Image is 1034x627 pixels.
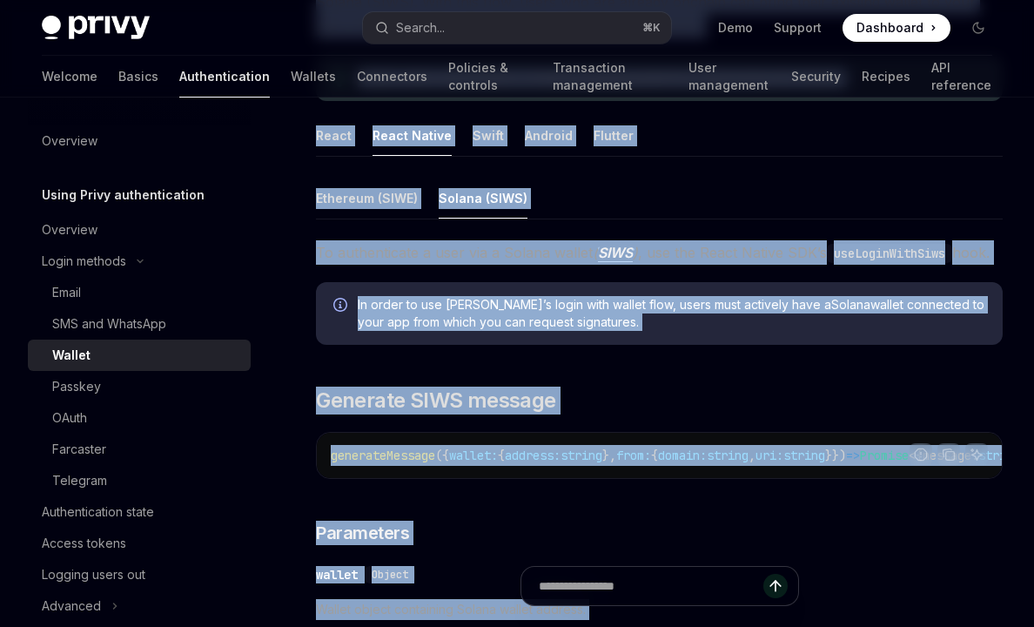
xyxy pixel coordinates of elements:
[28,125,251,157] a: Overview
[42,16,150,40] img: dark logo
[707,448,749,463] span: string
[598,244,633,262] a: SIWS
[825,448,846,463] span: }})
[910,443,932,466] button: Report incorrect code
[602,448,616,463] span: },
[28,340,251,371] a: Wallet
[755,448,783,463] span: uri:
[42,596,101,617] div: Advanced
[688,56,770,98] a: User management
[52,345,91,366] div: Wallet
[856,19,923,37] span: Dashboard
[843,14,950,42] a: Dashboard
[316,178,418,219] button: Ethereum (SIWE)
[978,448,1020,463] span: string
[28,308,251,340] a: SMS and WhatsApp
[179,56,270,98] a: Authentication
[774,19,822,37] a: Support
[931,56,992,98] a: API reference
[42,185,205,206] h5: Using Privy authentication
[358,296,985,331] span: In order to use [PERSON_NAME]’s login with wallet flow, users must actively have a Solana wallet ...
[52,470,107,491] div: Telegram
[791,56,841,98] a: Security
[396,17,445,38] div: Search...
[316,521,409,545] span: Parameters
[316,240,1003,265] span: To authenticate a user via a Solana wallet , use the React Native SDK’s hook.
[498,448,505,463] span: {
[28,214,251,246] a: Overview
[827,244,952,263] code: useLoginWithSiws
[291,56,336,98] a: Wallets
[449,448,498,463] span: wallet:
[28,246,251,277] button: Toggle Login methods section
[373,115,452,156] button: React Native
[28,371,251,402] a: Passkey
[42,219,97,240] div: Overview
[28,496,251,528] a: Authentication state
[42,56,97,98] a: Welcome
[749,448,755,463] span: ,
[593,244,638,262] em: ( )
[363,12,670,44] button: Open search
[642,21,661,35] span: ⌘ K
[594,115,634,156] button: Flutter
[937,443,960,466] button: Copy the contents from the code block
[52,313,166,334] div: SMS and WhatsApp
[42,251,126,272] div: Login methods
[28,590,251,622] button: Toggle Advanced section
[333,298,351,315] svg: Info
[616,448,651,463] span: from:
[846,448,860,463] span: =>
[42,564,145,585] div: Logging users out
[439,178,527,219] button: Solana (SIWS)
[331,448,435,463] span: generateMessage
[28,402,251,434] a: OAuth
[435,448,449,463] span: ({
[42,533,126,554] div: Access tokens
[52,408,87,428] div: OAuth
[561,448,602,463] span: string
[316,387,555,415] span: Generate SIWS message
[964,14,992,42] button: Toggle dark mode
[28,465,251,496] a: Telegram
[860,448,909,463] span: Promise
[28,528,251,559] a: Access tokens
[783,448,825,463] span: string
[539,567,763,605] input: Ask a question...
[28,434,251,465] a: Farcaster
[965,443,988,466] button: Ask AI
[52,439,106,460] div: Farcaster
[42,131,97,152] div: Overview
[763,574,788,598] button: Send message
[118,56,158,98] a: Basics
[862,56,910,98] a: Recipes
[357,56,427,98] a: Connectors
[42,502,154,522] div: Authentication state
[473,115,504,156] button: Swift
[651,448,658,463] span: {
[658,448,707,463] span: domain:
[28,559,251,590] a: Logging users out
[505,448,561,463] span: address:
[28,277,251,308] a: Email
[525,115,573,156] button: Android
[553,56,668,98] a: Transaction management
[52,282,81,303] div: Email
[448,56,532,98] a: Policies & controls
[316,115,352,156] button: React
[718,19,753,37] a: Demo
[52,376,101,397] div: Passkey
